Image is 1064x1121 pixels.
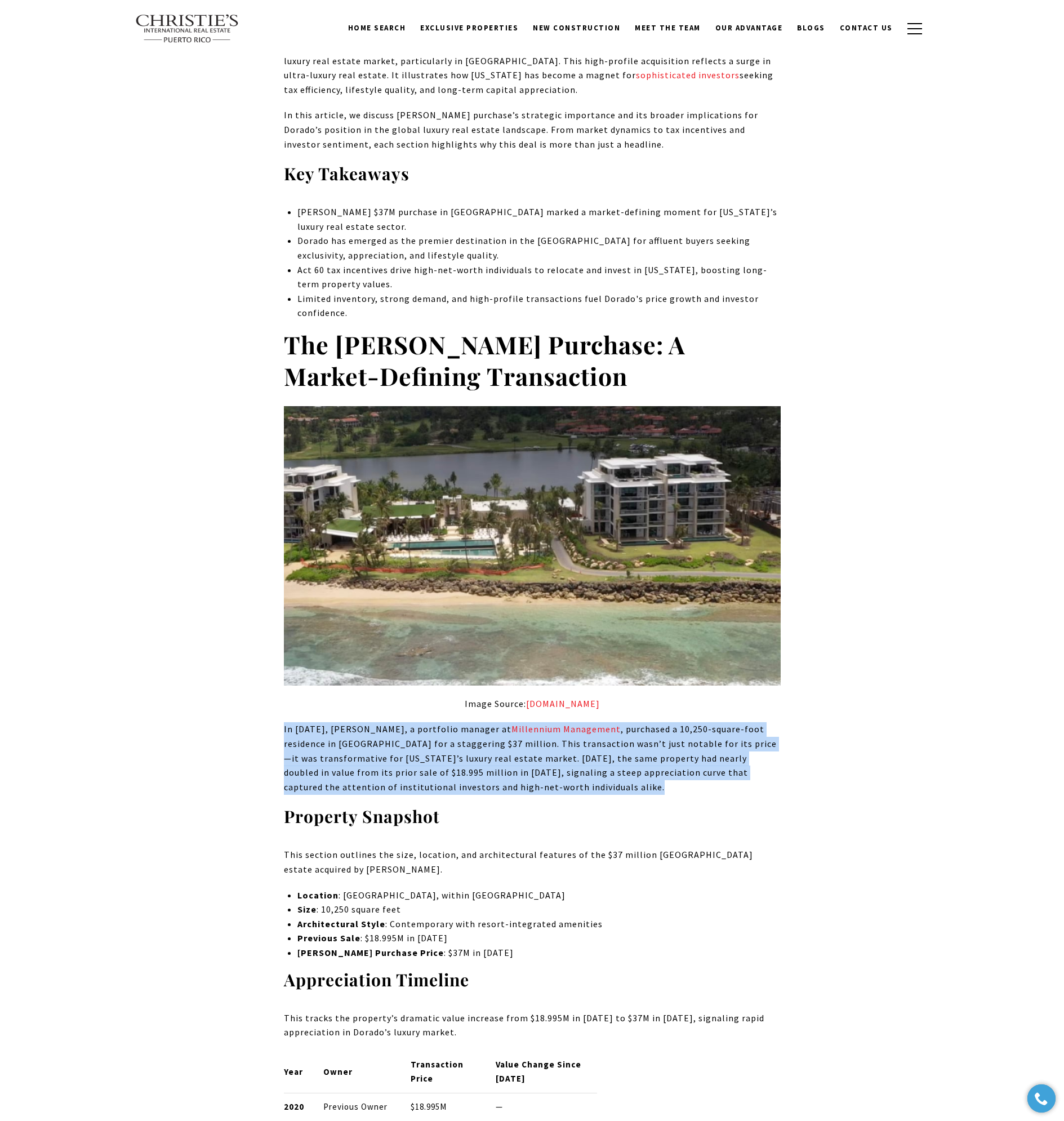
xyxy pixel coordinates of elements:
p: Previous Owner [323,1100,391,1114]
a: Millennium Management - open in a new tab [511,723,621,735]
a: New Construction [526,17,627,39]
p: In [DATE], [PERSON_NAME], a portfolio manager at , purchased a 10,250-square-foot residence in [G... [284,722,781,794]
p: Dorado has emerged as the premier destination in the [GEOGRAPHIC_DATA] for affluent buyers seekin... [297,234,780,263]
strong: Location [297,889,339,901]
p: Limited inventory, strong demand, and high-profile transactions fuel Dorado's price growth and in... [297,292,780,321]
p: — [496,1100,597,1114]
p: : [GEOGRAPHIC_DATA], within [GEOGRAPHIC_DATA] [297,888,780,903]
a: Exclusive Properties [413,17,526,39]
strong: [PERSON_NAME] Purchase Price [297,947,444,958]
strong: Owner [323,1066,353,1077]
p: : $18.995M in [DATE] [297,931,780,946]
span: Exclusive Properties [420,23,518,33]
strong: Key Takeaways [284,162,409,185]
img: Aerial view of a beachfront property with modern buildings, a pool, palm trees, and a calm lagoon... [284,406,781,686]
p: This section outlines the size, location, and architectural features of the $37 million [GEOGRAPH... [284,848,781,877]
a: sophisticated investors - open in a new tab [636,69,740,81]
span: Blogs [797,23,825,33]
p: : $37M in [DATE] [297,946,780,960]
a: Meet the Team [627,17,708,39]
img: Christie's International Real Estate text transparent background [135,14,240,43]
strong: Property Snapshot [284,805,440,828]
strong: Year [284,1066,303,1077]
strong: The [PERSON_NAME] Purchase: A Market-Defining Transaction [284,328,685,392]
p: In this article, we discuss [PERSON_NAME] purchase’s strategic importance and its broader implica... [284,108,781,152]
p: Act 60 tax incentives drive high-net-worth individuals to relocate and invest in [US_STATE], boos... [297,263,780,292]
a: wsj.com - open in a new tab [526,698,600,709]
strong: Appreciation Timeline [284,968,469,991]
p: Image Source: [284,697,781,711]
strong: Size [297,904,317,915]
a: Our Advantage [708,17,790,39]
p: : Contemporary with resort-integrated amenities [297,917,780,932]
a: Home Search [341,17,413,39]
span: New Construction [533,23,620,33]
span: Our Advantage [715,23,783,33]
button: button [900,12,929,45]
strong: Previous Sale [297,932,360,944]
p: [PERSON_NAME] landmark $37 million purchase in [DATE] has become emblematic of the rise of [US_ST... [284,39,781,97]
a: Blogs [790,17,832,39]
strong: 2020 [284,1101,304,1112]
p: [PERSON_NAME] $37M purchase in [GEOGRAPHIC_DATA] marked a market-defining moment for [US_STATE]’s... [297,205,780,234]
p: : 10,250 square feet [297,902,780,917]
p: This tracks the property’s dramatic value increase from $18.995M in [DATE] to $37M in [DATE], sig... [284,1011,781,1040]
p: $18.995M [411,1100,477,1114]
span: Contact Us [840,23,893,33]
strong: Value Change Since [DATE] [496,1059,581,1084]
strong: Architectural Style [297,918,385,929]
strong: Transaction Price [411,1059,464,1084]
